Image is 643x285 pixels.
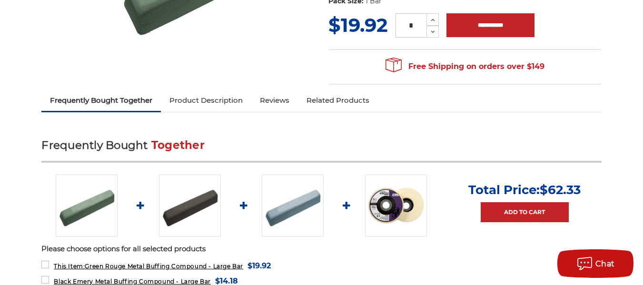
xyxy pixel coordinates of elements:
[298,90,378,111] a: Related Products
[557,249,633,278] button: Chat
[481,202,569,222] a: Add to Cart
[595,259,615,268] span: Chat
[328,13,388,37] span: $19.92
[151,138,205,152] span: Together
[54,278,211,285] span: Black Emery Metal Buffing Compound - Large Bar
[56,175,118,236] img: Green Rouge Aluminum Buffing Compound
[41,90,161,111] a: Frequently Bought Together
[247,259,271,272] span: $19.92
[54,263,243,270] span: Green Rouge Metal Buffing Compound - Large Bar
[41,244,601,255] p: Please choose options for all selected products
[41,138,148,152] span: Frequently Bought
[386,57,544,76] span: Free Shipping on orders over $149
[540,182,581,197] span: $62.33
[251,90,298,111] a: Reviews
[54,263,85,270] strong: This Item:
[161,90,251,111] a: Product Description
[468,182,581,197] p: Total Price:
